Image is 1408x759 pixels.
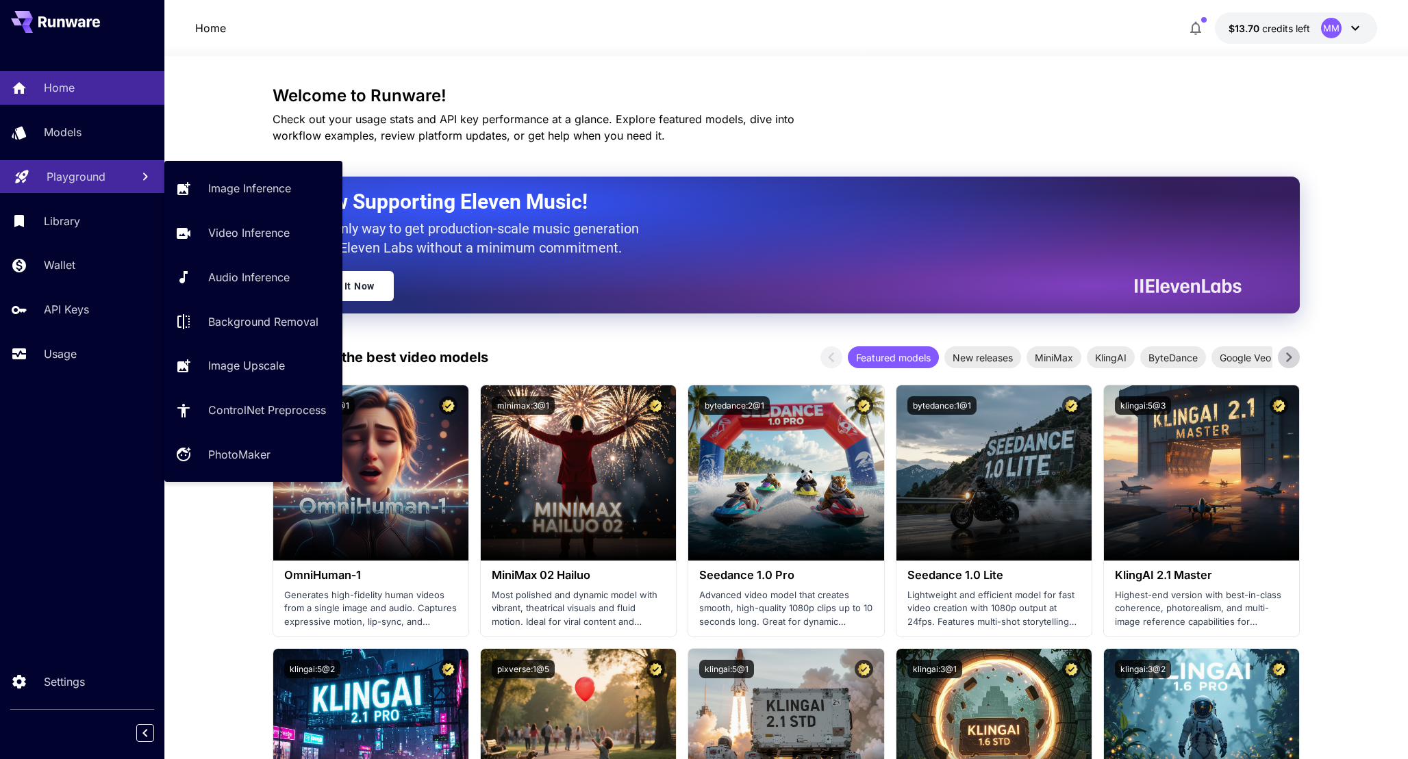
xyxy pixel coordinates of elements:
p: Image Upscale [208,357,285,374]
p: API Keys [44,301,89,318]
button: klingai:3@2 [1115,660,1171,678]
p: Video Inference [208,224,290,241]
p: Playground [47,168,105,185]
p: Test drive the best video models [273,347,488,368]
button: klingai:5@2 [284,660,340,678]
span: New releases [944,350,1021,365]
button: Certified Model – Vetted for best performance and includes a commercial license. [439,660,457,678]
p: Home [44,79,75,96]
div: $13.69766 [1229,21,1310,36]
span: MiniMax [1027,350,1081,365]
button: Certified Model – Vetted for best performance and includes a commercial license. [1270,396,1288,415]
p: Models [44,124,81,140]
img: alt [896,385,1092,561]
span: credits left [1262,23,1310,34]
button: Certified Model – Vetted for best performance and includes a commercial license. [1270,660,1288,678]
img: alt [273,385,468,561]
p: Image Inference [208,180,291,196]
span: KlingAI [1087,350,1135,365]
p: Wallet [44,257,75,273]
button: Certified Model – Vetted for best performance and includes a commercial license. [1062,396,1081,415]
button: pixverse:1@5 [492,660,555,678]
p: Library [44,213,80,229]
p: Background Removal [208,313,318,330]
a: PhotoMaker [164,438,342,472]
a: ControlNet Preprocess [164,394,342,427]
a: Try It Now [307,271,394,301]
p: Advanced video model that creates smooth, high-quality 1080p clips up to 10 seconds long. Great f... [699,589,872,629]
nav: breadcrumb [195,20,226,36]
button: klingai:5@3 [1115,396,1171,415]
p: Lightweight and efficient model for fast video creation with 1080p output at 24fps. Features mult... [907,589,1081,629]
img: alt [688,385,883,561]
button: minimax:3@1 [492,396,555,415]
button: Certified Model – Vetted for best performance and includes a commercial license. [646,396,665,415]
img: alt [1104,385,1299,561]
button: klingai:5@1 [699,660,754,678]
p: PhotoMaker [208,446,271,463]
span: ByteDance [1140,350,1206,365]
img: alt [481,385,676,561]
h3: KlingAI 2.1 Master [1115,569,1288,582]
p: Home [195,20,226,36]
h3: MiniMax 02 Hailuo [492,569,665,582]
span: Check out your usage stats and API key performance at a glance. Explore featured models, dive int... [273,112,794,142]
button: bytedance:1@1 [907,396,977,415]
p: The only way to get production-scale music generation from Eleven Labs without a minimum commitment. [307,219,649,257]
p: Highest-end version with best-in-class coherence, photorealism, and multi-image reference capabil... [1115,589,1288,629]
p: Usage [44,346,77,362]
div: Collapse sidebar [147,721,164,745]
h2: Now Supporting Eleven Music! [307,189,1231,215]
button: Certified Model – Vetted for best performance and includes a commercial license. [1062,660,1081,678]
button: klingai:3@1 [907,660,962,678]
button: Certified Model – Vetted for best performance and includes a commercial license. [439,396,457,415]
a: Audio Inference [164,261,342,294]
button: Certified Model – Vetted for best performance and includes a commercial license. [646,660,665,678]
p: Audio Inference [208,269,290,285]
p: Most polished and dynamic model with vibrant, theatrical visuals and fluid motion. Ideal for vira... [492,589,665,629]
button: $13.69766 [1215,12,1377,44]
h3: Seedance 1.0 Lite [907,569,1081,582]
span: Featured models [848,350,939,365]
a: Video Inference [164,216,342,250]
span: $13.70 [1229,23,1262,34]
h3: Seedance 1.0 Pro [699,569,872,582]
button: Certified Model – Vetted for best performance and includes a commercial license. [855,396,873,415]
p: ControlNet Preprocess [208,402,326,418]
button: Certified Model – Vetted for best performance and includes a commercial license. [855,660,873,678]
div: MM [1321,18,1342,38]
span: Google Veo [1211,350,1279,365]
button: Collapse sidebar [136,724,154,742]
a: Background Removal [164,305,342,338]
h3: Welcome to Runware! [273,86,1300,105]
p: Settings [44,673,85,690]
h3: OmniHuman‑1 [284,569,457,582]
a: Image Inference [164,172,342,205]
a: Image Upscale [164,349,342,383]
p: Generates high-fidelity human videos from a single image and audio. Captures expressive motion, l... [284,589,457,629]
button: bytedance:2@1 [699,396,770,415]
